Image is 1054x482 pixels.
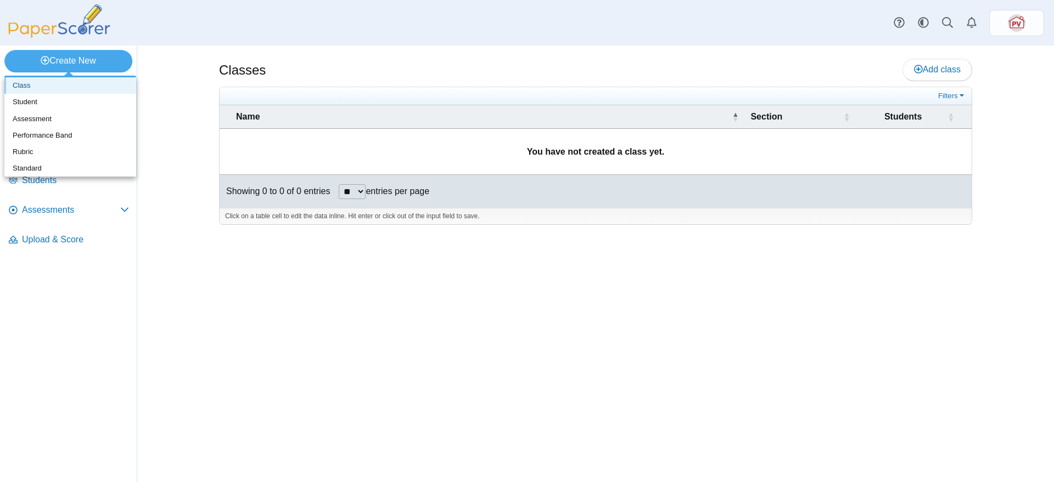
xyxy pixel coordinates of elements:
a: Create New [4,50,132,72]
a: Class [4,77,136,94]
label: entries per page [366,186,429,196]
a: Students [4,168,133,194]
span: Tim Peevyhouse [1008,14,1025,32]
img: ps.2dGqZ33xQFlRBWZu [1008,14,1025,32]
a: Assessment [4,111,136,127]
b: You have not created a class yet. [527,147,664,156]
a: Add class [902,59,972,81]
a: PaperScorer [4,30,114,39]
span: Upload & Score [22,234,129,246]
a: Standard [4,160,136,177]
span: Assessments [22,204,120,216]
img: PaperScorer [4,4,114,38]
a: Student [4,94,136,110]
span: Section [750,112,782,121]
a: Upload & Score [4,227,133,253]
a: Performance Band [4,127,136,144]
a: Alerts [960,11,984,35]
span: Students [22,174,129,186]
div: Showing 0 to 0 of 0 entries [220,175,330,208]
span: Section : Activate to sort [843,105,850,128]
a: ps.2dGqZ33xQFlRBWZu [989,10,1044,36]
span: Name : Activate to invert sorting [732,105,738,128]
span: Name [236,112,260,121]
span: Students [884,112,922,121]
a: Rubric [4,144,136,160]
span: Students : Activate to sort [948,105,954,128]
div: Click on a table cell to edit the data inline. Hit enter or click out of the input field to save. [220,208,972,224]
a: Assessments [4,197,133,224]
span: Add class [914,65,961,74]
h1: Classes [219,61,266,80]
a: Filters [935,90,969,101]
